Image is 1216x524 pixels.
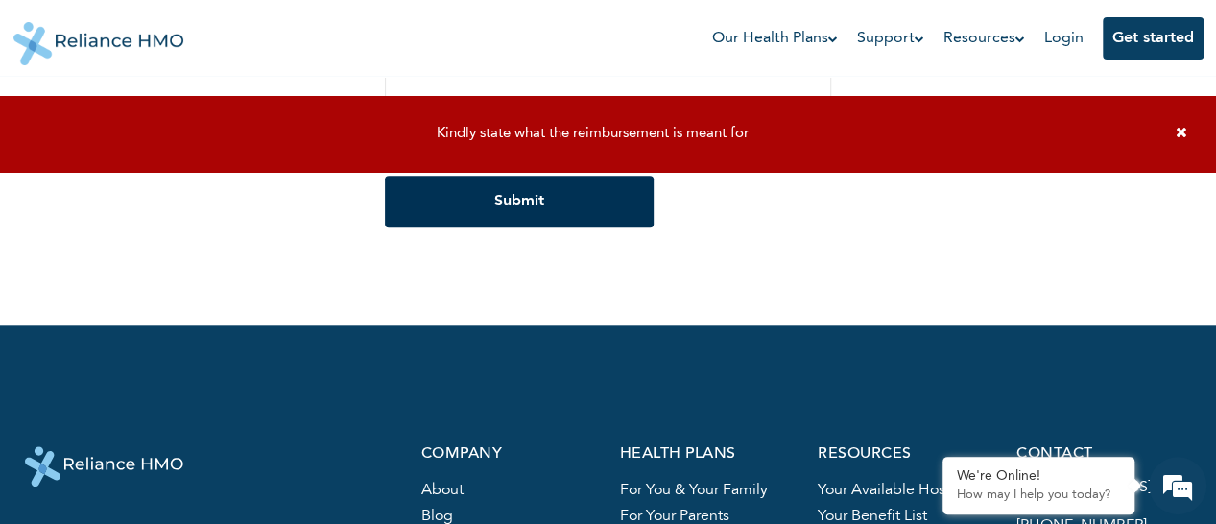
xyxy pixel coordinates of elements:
[10,362,366,429] textarea: Type your message and hit 'Enter'
[25,446,183,487] img: logo-white.svg
[10,463,188,476] span: Conversation
[13,8,184,65] img: Reliance HMO's Logo
[421,483,464,498] a: About
[818,509,927,524] a: Your benefit list
[1103,17,1204,60] button: Get started
[315,10,361,56] div: Minimize live chat window
[19,126,1166,143] div: Kindly state what the reimbursement is meant for
[957,488,1120,503] p: How may I help you today?
[100,107,322,132] div: Chat with us now
[188,429,367,488] div: FAQs
[857,27,924,50] a: Support
[712,27,838,50] a: Our Health Plans
[818,483,982,498] a: Your available hospitals
[421,446,597,463] p: company
[619,483,767,498] a: For you & your family
[111,160,265,354] span: We're online!
[943,27,1025,50] a: Resources
[619,446,795,463] p: health plans
[957,468,1120,485] div: We're Online!
[36,96,78,144] img: d_794563401_company_1708531726252_794563401
[385,176,654,227] input: Submit
[619,509,728,524] a: For your parents
[421,509,453,524] a: blog
[818,446,993,463] p: resources
[1016,446,1192,463] p: contact
[1044,31,1084,46] a: Login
